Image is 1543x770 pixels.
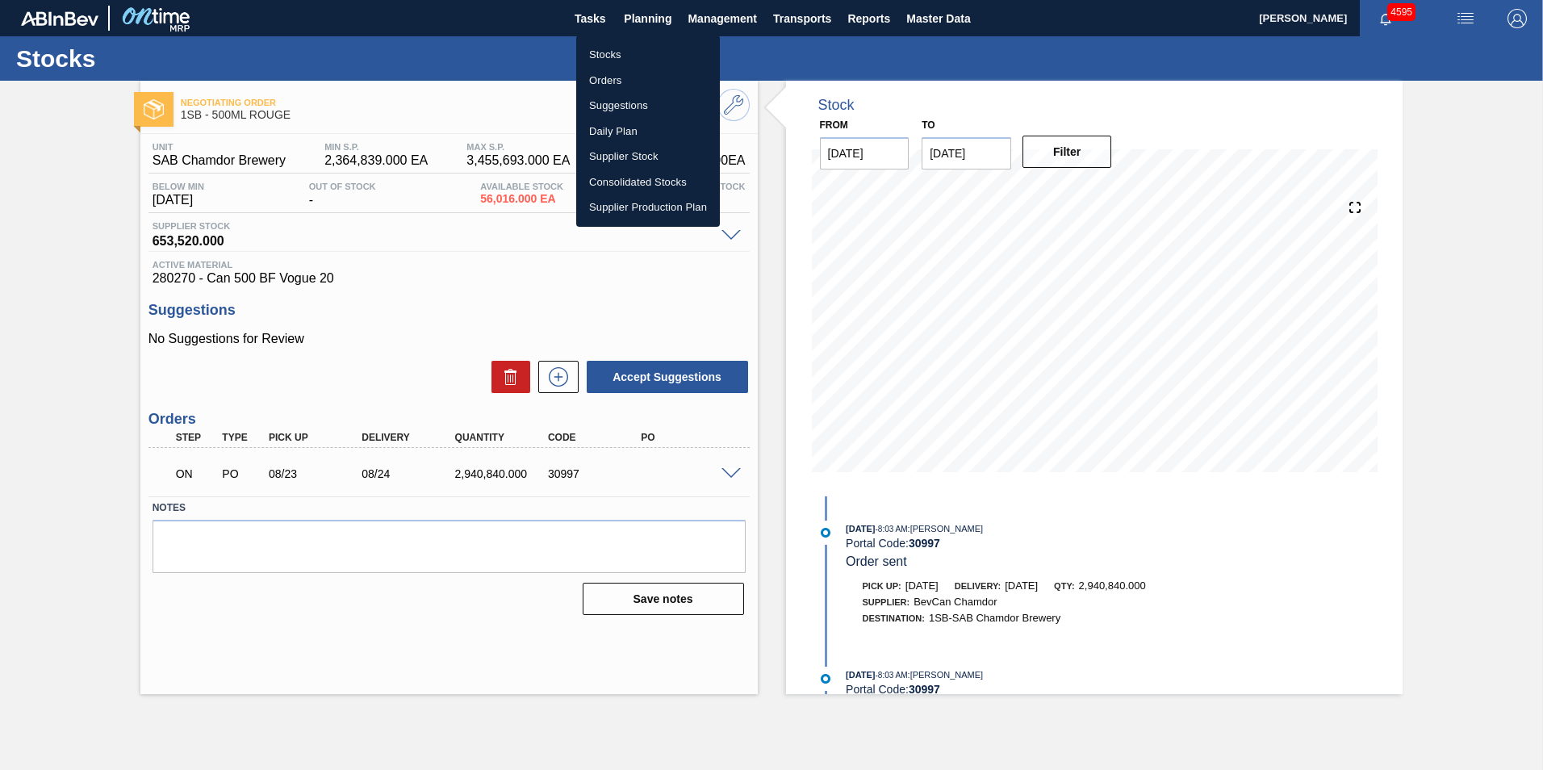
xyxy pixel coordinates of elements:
a: Stocks [576,42,720,68]
a: Supplier Production Plan [576,195,720,220]
a: Suggestions [576,93,720,119]
a: Daily Plan [576,119,720,144]
a: Consolidated Stocks [576,169,720,195]
a: Orders [576,68,720,94]
a: Supplier Stock [576,144,720,169]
